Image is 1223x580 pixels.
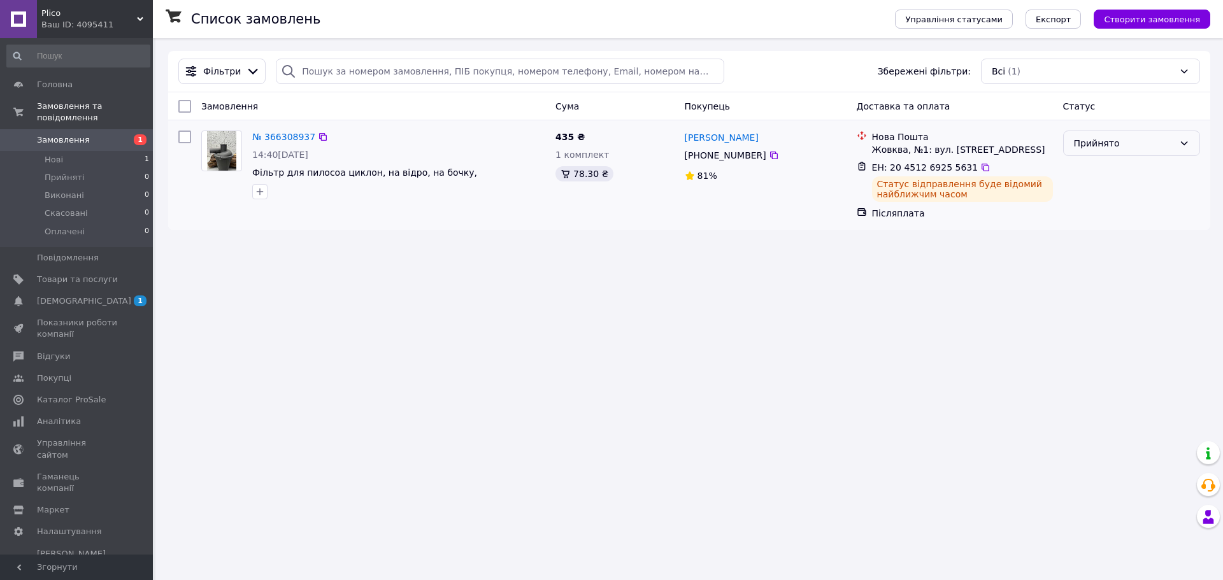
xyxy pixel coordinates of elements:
span: Замовлення [37,134,90,146]
span: Гаманець компанії [37,471,118,494]
input: Пошук [6,45,150,67]
a: № 366308937 [252,132,315,142]
span: Замовлення [201,101,258,111]
span: Замовлення та повідомлення [37,101,153,124]
span: 14:40[DATE] [252,150,308,160]
div: Нова Пошта [872,131,1053,143]
span: 1 комплект [555,150,609,160]
span: Каталог ProSale [37,394,106,406]
span: Оплачені [45,226,85,237]
span: Маркет [37,504,69,516]
span: [DEMOGRAPHIC_DATA] [37,295,131,307]
span: 0 [145,172,149,183]
span: Скасовані [45,208,88,219]
span: Створити замовлення [1104,15,1200,24]
button: Управління статусами [895,10,1013,29]
h1: Список замовлень [191,11,320,27]
span: (1) [1008,66,1020,76]
span: 1 [134,134,147,145]
span: 0 [145,208,149,219]
span: 1 [145,154,149,166]
span: Товари та послуги [37,274,118,285]
span: Управління статусами [905,15,1003,24]
input: Пошук за номером замовлення, ПІБ покупця, номером телефону, Email, номером накладної [276,59,724,84]
button: Створити замовлення [1094,10,1210,29]
div: Статус відправлення буде відомий найближчим часом [872,176,1053,202]
span: 0 [145,190,149,201]
span: Головна [37,79,73,90]
span: Експорт [1036,15,1071,24]
span: Аналітика [37,416,81,427]
span: 435 ₴ [555,132,585,142]
a: Фото товару [201,131,242,171]
div: 78.30 ₴ [555,166,613,181]
span: Нові [45,154,63,166]
span: Прийняті [45,172,84,183]
span: Фільтри [203,65,241,78]
a: Створити замовлення [1081,13,1210,24]
a: [PERSON_NAME] [685,131,759,144]
span: Plico [41,8,137,19]
span: 1 [134,295,147,306]
span: Доставка та оплата [857,101,950,111]
span: 0 [145,226,149,237]
span: Cума [555,101,579,111]
span: Налаштування [37,526,102,537]
span: Статус [1063,101,1096,111]
span: Відгуки [37,351,70,362]
div: Ваш ID: 4095411 [41,19,153,31]
div: Жовква, №1: вул. [STREET_ADDRESS] [872,143,1053,156]
span: Всі [992,65,1005,78]
span: Покупці [37,372,71,384]
span: Збережені фільтри: [878,65,971,78]
a: Фільтр для пилосоа циклон, на відро, на бочку, [252,167,477,178]
span: Покупець [685,101,730,111]
div: [PHONE_NUMBER] [682,146,769,164]
span: Показники роботи компанії [37,317,118,340]
div: Прийнято [1074,136,1174,150]
img: Фото товару [207,131,237,171]
button: Експорт [1026,10,1082,29]
div: Післяплата [872,207,1053,220]
span: 81% [697,171,717,181]
span: Управління сайтом [37,437,118,460]
span: Повідомлення [37,252,99,264]
span: ЕН: 20 4512 6925 5631 [872,162,978,173]
span: Виконані [45,190,84,201]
